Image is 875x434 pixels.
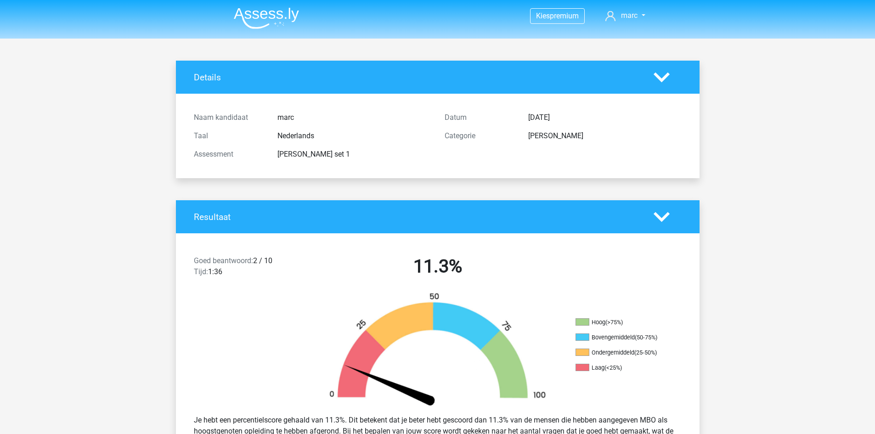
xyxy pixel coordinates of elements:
div: Taal [187,130,271,141]
span: marc [621,11,638,20]
a: marc [602,10,649,21]
div: (50-75%) [635,334,657,341]
li: Ondergemiddeld [576,349,667,357]
div: marc [271,112,438,123]
li: Hoog [576,318,667,327]
span: Kies [536,11,550,20]
div: 2 / 10 1:36 [187,255,312,281]
div: [PERSON_NAME] [521,130,689,141]
div: [DATE] [521,112,689,123]
h4: Details [194,72,640,83]
img: Assessly [234,7,299,29]
div: (>75%) [605,319,623,326]
li: Laag [576,364,667,372]
div: (<25%) [604,364,622,371]
div: Datum [438,112,521,123]
div: Nederlands [271,130,438,141]
a: Kiespremium [531,10,584,22]
h2: 11.3% [319,255,556,277]
span: Tijd: [194,267,208,276]
div: Categorie [438,130,521,141]
img: 11.7cf39f6cac3f.png [314,292,562,407]
div: Assessment [187,149,271,160]
span: premium [550,11,579,20]
h4: Resultaat [194,212,640,222]
div: (25-50%) [634,349,657,356]
span: Goed beantwoord: [194,256,253,265]
li: Bovengemiddeld [576,333,667,342]
div: Naam kandidaat [187,112,271,123]
div: [PERSON_NAME] set 1 [271,149,438,160]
